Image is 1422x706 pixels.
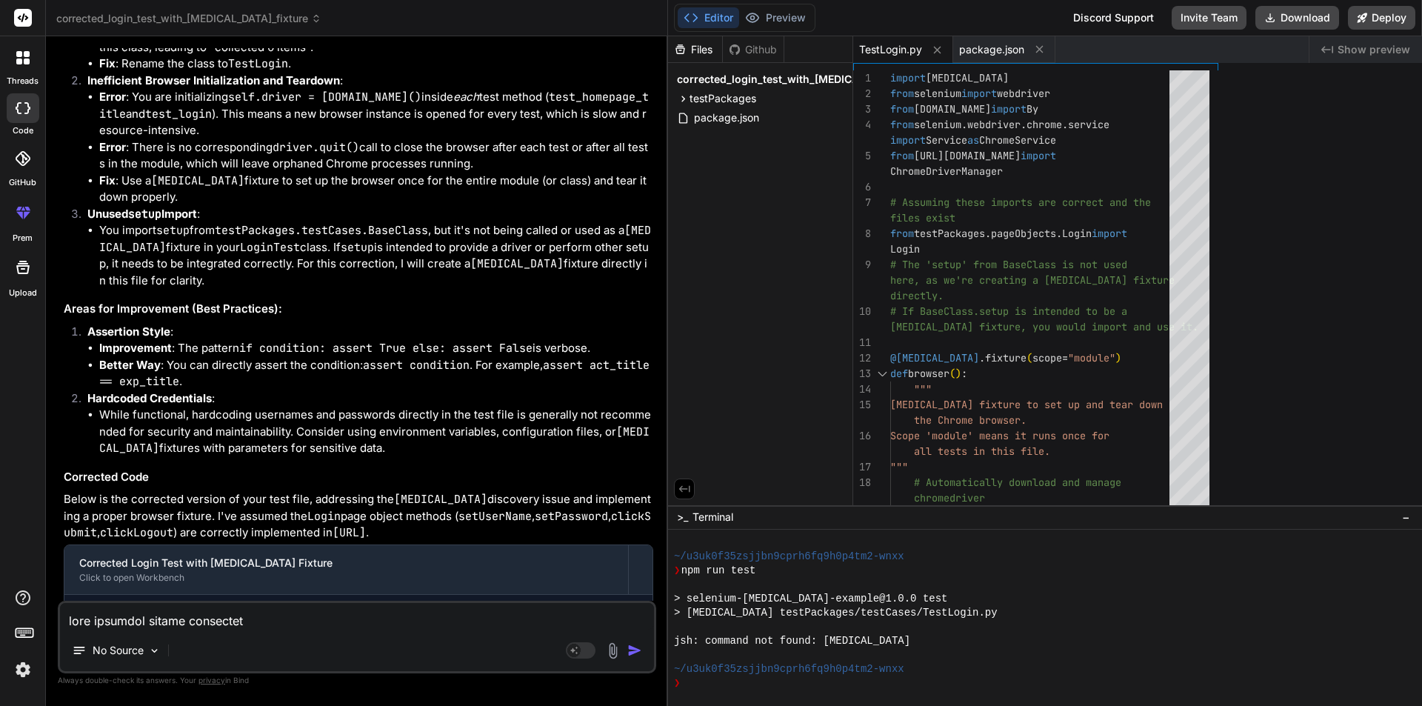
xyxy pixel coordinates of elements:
span: as [967,133,979,147]
span: ) [1115,351,1121,364]
strong: Hardcoded Credentials [87,391,212,405]
li: You import from , but it's not being called or used as a fixture in your class. If is intended to... [99,222,653,289]
strong: Inefficient Browser Initialization and Teardown [87,73,340,87]
span: jsh: command not found: [MEDICAL_DATA] [674,634,910,648]
strong: Error [99,90,126,104]
p: Always double-check its answers. Your in Bind [58,673,656,687]
p: : [87,324,653,341]
div: Click to open Workbench [79,572,613,584]
span: ) [955,367,961,380]
span: scope= [1032,351,1068,364]
span: # The 'setup' from BaseClass is not used [890,258,1127,271]
strong: Unused Import [87,207,197,221]
span: """ [890,460,908,473]
div: 10 [853,304,871,319]
label: threads [7,75,39,87]
code: driver.quit() [273,140,359,155]
code: Login [307,509,341,524]
p: : [87,73,653,90]
div: Corrected Login Test with [MEDICAL_DATA] Fixture [79,556,613,570]
span: """ [914,382,932,396]
span: import [890,71,926,84]
span: @[MEDICAL_DATA] [890,351,979,364]
p: Below is the corrected version of your test file, addressing the discovery issue and implementing... [64,491,653,542]
code: if condition: assert True else: assert False [239,341,533,356]
span: [MEDICAL_DATA] [926,71,1009,84]
span: > [MEDICAL_DATA] testPackages/testCases/TestLogin.py [674,606,998,620]
h3: Corrected Code [64,469,653,486]
span: [DOMAIN_NAME] [914,102,991,116]
code: test_login [145,107,212,121]
span: from [890,227,914,240]
code: setup [341,240,374,255]
code: setPassword [535,509,608,524]
span: files exist [890,211,955,224]
li: : The pattern is verbose. [99,340,653,357]
span: from [890,87,914,100]
span: # Assuming these imports are correct and the [890,196,1151,209]
span: # If BaseClass.setup is intended to be a [890,304,1127,318]
div: 2 [853,86,871,101]
code: test_homepage_title [99,90,649,121]
strong: Better Way [99,358,161,372]
img: attachment [604,642,621,659]
button: Editor [678,7,739,28]
code: LoginTest [240,240,300,255]
strong: Fix [99,173,116,187]
code: assert condition [363,358,470,373]
div: 11 [853,335,871,350]
span: − [1402,510,1410,524]
span: > selenium-[MEDICAL_DATA]-example@1.0.0 test [674,592,948,606]
strong: Error [99,140,126,154]
div: 17 [853,459,871,475]
img: icon [627,643,642,658]
div: 14 [853,382,871,397]
div: 18 [853,475,871,490]
div: 3 [853,101,871,117]
code: clickLogout [100,525,173,540]
label: prem [13,232,33,244]
span: the Chrome browser. [914,413,1027,427]
p: : [87,390,653,407]
span: selenium [914,87,961,100]
div: Files [668,42,722,57]
code: testPackages.testCases.BaseClass [215,223,428,238]
img: settings [10,657,36,682]
span: "module" [1068,351,1115,364]
span: ~/u3uk0f35zsjjbn9cprh6fq9h0p4tm2-wnxx [674,662,904,676]
span: chromedriver [914,491,985,504]
div: 9 [853,257,871,273]
span: selenium.webdriver.chrome.service [914,118,1109,131]
span: >_ [677,510,688,524]
span: browser [908,367,949,380]
label: Upload [9,287,37,299]
button: Preview [739,7,812,28]
div: Click to collapse the range. [872,366,892,382]
span: directly. [890,289,944,302]
strong: Assertion Style [87,324,170,339]
span: ~/u3uk0f35zsjjbn9cprh6fq9h0p4tm2-wnxx [674,550,904,564]
code: self.driver = [DOMAIN_NAME]() [228,90,421,104]
span: testPackages.pageObjects.Login [914,227,1092,240]
span: ChromeService [979,133,1056,147]
span: Service [926,133,967,147]
span: Terminal [692,510,733,524]
span: from [890,102,914,116]
span: package.json [692,109,761,127]
code: [MEDICAL_DATA] [151,173,244,188]
div: 16 [853,428,871,444]
div: 13 [853,366,871,382]
span: import [991,102,1027,116]
span: TestLogin.py [859,42,922,57]
span: all tests in this file. [914,444,1050,458]
em: each [453,90,479,104]
span: testPackages [690,91,756,106]
img: Pick Models [148,645,161,657]
strong: Fix [99,56,116,70]
span: .fixture [979,351,1027,364]
p: : [87,206,653,223]
code: setup [156,223,190,238]
span: [MEDICAL_DATA] fixture, you would import and use it. [890,320,1198,333]
span: import [1021,149,1056,162]
button: Corrected Login Test with [MEDICAL_DATA] FixtureClick to open Workbench [64,545,628,594]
